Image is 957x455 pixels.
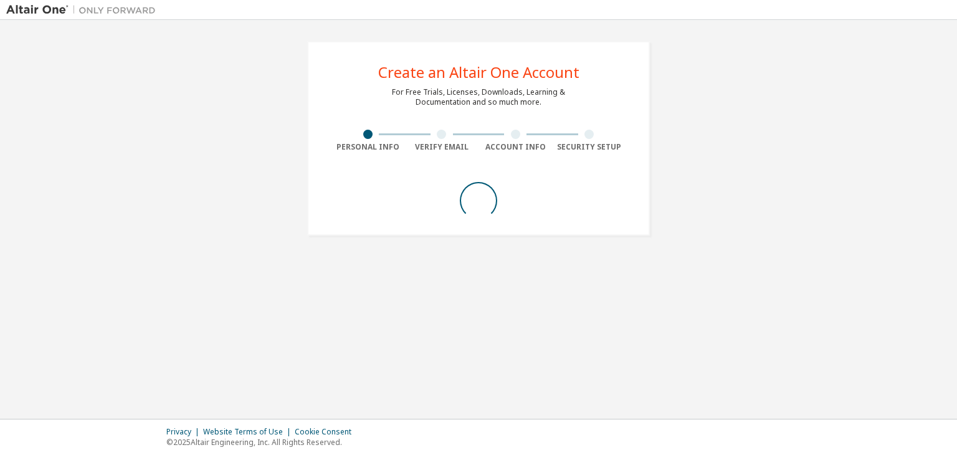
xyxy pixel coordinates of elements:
[378,65,579,80] div: Create an Altair One Account
[203,427,295,437] div: Website Terms of Use
[478,142,553,152] div: Account Info
[392,87,565,107] div: For Free Trials, Licenses, Downloads, Learning & Documentation and so much more.
[6,4,162,16] img: Altair One
[553,142,627,152] div: Security Setup
[166,427,203,437] div: Privacy
[331,142,405,152] div: Personal Info
[405,142,479,152] div: Verify Email
[295,427,359,437] div: Cookie Consent
[166,437,359,448] p: © 2025 Altair Engineering, Inc. All Rights Reserved.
